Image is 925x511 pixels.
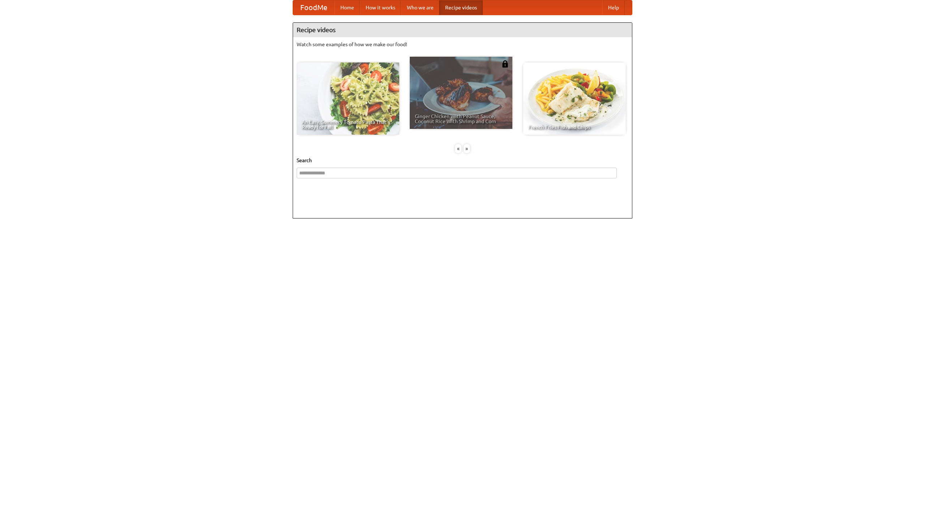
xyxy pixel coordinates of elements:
[293,23,632,37] h4: Recipe videos
[439,0,483,15] a: Recipe videos
[360,0,401,15] a: How it works
[523,62,626,135] a: French Fries Fish and Chips
[464,144,470,153] div: »
[502,60,509,68] img: 483408.png
[335,0,360,15] a: Home
[302,120,394,130] span: An Easy, Summery Tomato Pasta That's Ready for Fall
[297,62,399,135] a: An Easy, Summery Tomato Pasta That's Ready for Fall
[455,144,461,153] div: «
[602,0,625,15] a: Help
[293,0,335,15] a: FoodMe
[297,157,628,164] h5: Search
[401,0,439,15] a: Who we are
[528,125,621,130] span: French Fries Fish and Chips
[297,41,628,48] p: Watch some examples of how we make our food!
